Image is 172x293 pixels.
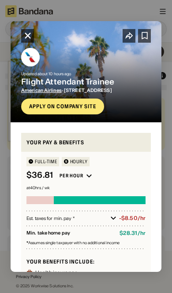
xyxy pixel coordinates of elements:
[26,241,146,245] div: Assumes single taxpayer with no additional income
[26,258,146,265] div: Your benefits include:
[21,77,151,87] div: Flight Attendant Trainee
[21,72,151,76] div: Updated about 10 hours ago
[21,87,62,93] a: American Airlines
[120,230,146,236] div: $ 28.31 / hr
[26,186,146,190] div: at 40 hrs / wk
[70,159,88,164] div: HOURLY
[21,48,40,66] img: American Airlines logo
[26,230,114,236] div: Min. take home pay
[21,88,151,93] div: · [STREET_ADDRESS]
[35,159,57,164] div: Full-time
[29,104,96,109] div: Apply on company site
[26,170,53,180] div: $ 36.81
[26,215,108,222] div: Est. taxes for min. pay *
[35,270,78,275] div: Health insurance
[26,138,146,146] div: Your pay & benefits
[60,173,83,179] div: Per hour
[119,215,146,221] div: -$8.50/hr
